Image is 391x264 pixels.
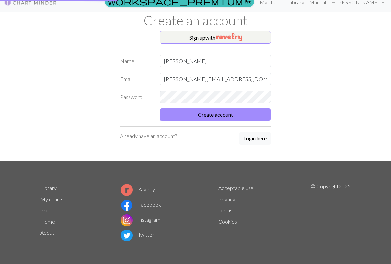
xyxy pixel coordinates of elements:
a: Cookies [218,218,237,225]
a: My charts [40,196,63,202]
img: Ravelry [216,33,242,41]
label: Email [116,73,156,85]
a: Pro [40,207,49,213]
h1: Create an account [36,12,355,28]
button: Sign upwith [160,31,271,44]
button: Login here [239,132,271,145]
a: Terms [218,207,232,213]
a: Twitter [121,231,154,238]
a: Library [40,185,57,191]
label: Name [116,55,156,67]
a: Instagram [121,216,160,223]
label: Password [116,91,156,103]
a: Login here [239,132,271,145]
a: Acceptable use [218,185,253,191]
a: About [40,230,54,236]
p: Already have an account? [120,132,177,140]
img: Twitter logo [121,230,133,241]
a: Privacy [218,196,235,202]
a: Home [40,218,55,225]
img: Ravelry logo [121,184,133,196]
a: Facebook [121,201,161,208]
p: © Copyright 2025 [311,182,351,243]
img: Instagram logo [121,214,133,226]
button: Create account [160,108,271,121]
img: Facebook logo [121,199,133,211]
a: Ravelry [121,186,155,192]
